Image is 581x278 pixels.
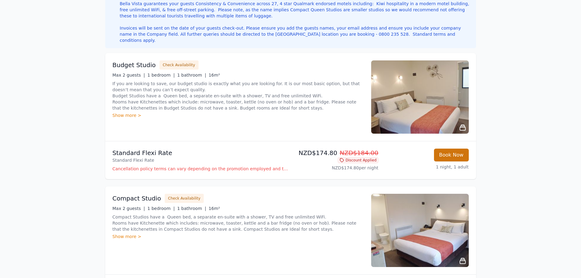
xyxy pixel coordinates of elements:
[113,149,288,157] p: Standard Flexi Rate
[338,157,378,163] span: Discount Applied
[113,214,364,232] p: Compact Studios have a Queen bed, a separate en-suite with a shower, TV and free unlimited WiFi. ...
[209,206,220,211] span: 16m²
[113,81,364,111] p: If you are looking to save, our budget studio is exactly what you are looking for. It is our most...
[113,194,161,203] h3: Compact Studio
[113,233,364,240] div: Show more >
[147,206,175,211] span: 1 bedroom |
[383,164,469,170] p: 1 night, 1 adult
[293,165,378,171] p: NZD$174.80 per night
[113,73,145,78] span: Max 2 guests |
[434,149,469,161] button: Book Now
[209,73,220,78] span: 16m²
[147,73,175,78] span: 1 bedroom |
[340,149,378,157] span: NZD$184.00
[177,73,206,78] span: 1 bathroom |
[293,149,378,157] p: NZD$174.80
[160,60,199,70] button: Check Availability
[113,61,156,69] h3: Budget Studio
[113,206,145,211] span: Max 2 guests |
[165,194,204,203] button: Check Availability
[177,206,206,211] span: 1 bathroom |
[113,157,288,163] p: Standard Flexi Rate
[113,112,364,118] div: Show more >
[113,166,288,172] p: Cancellation policy terms can vary depending on the promotion employed and the time of stay of th...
